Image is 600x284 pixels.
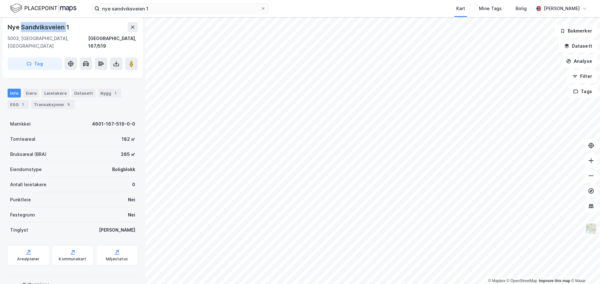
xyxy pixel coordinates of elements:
div: 385 ㎡ [121,151,135,158]
button: Filter [567,70,597,83]
div: Bolig [516,5,527,12]
button: Tag [8,57,62,70]
div: Eiendomstype [10,166,42,173]
button: Datasett [559,40,597,52]
a: Improve this map [539,279,570,283]
div: Datasett [72,89,95,98]
div: Info [8,89,21,98]
input: Søk på adresse, matrikkel, gårdeiere, leietakere eller personer [100,4,261,13]
div: 5003, [GEOGRAPHIC_DATA], [GEOGRAPHIC_DATA] [8,35,88,50]
div: Mine Tags [479,5,502,12]
div: [PERSON_NAME] [544,5,580,12]
img: logo.f888ab2527a4732fd821a326f86c7f29.svg [10,3,76,14]
div: Punktleie [10,196,31,204]
div: 0 [132,181,135,188]
div: Boligblokk [112,166,135,173]
div: 182 ㎡ [122,135,135,143]
a: OpenStreetMap [507,279,537,283]
div: 1 [112,90,119,96]
button: Bokmerker [555,25,597,37]
div: Arealplaner [17,257,39,262]
a: Mapbox [488,279,506,283]
div: ESG [8,100,29,109]
div: Tomteareal [10,135,35,143]
div: Leietakere [42,89,69,98]
iframe: Chat Widget [568,254,600,284]
div: [PERSON_NAME] [99,226,135,234]
div: Transaksjoner [31,100,75,109]
img: Z [585,223,597,235]
div: 1 [20,101,26,108]
div: Eiere [23,89,39,98]
button: Tags [568,85,597,98]
button: Analyse [561,55,597,68]
div: Antall leietakere [10,181,46,188]
div: Nei [128,196,135,204]
div: Kontrollprogram for chat [568,254,600,284]
div: Kart [456,5,465,12]
div: Tinglyst [10,226,28,234]
div: Bygg [98,89,121,98]
div: Nye Sandviksveien 1 [8,22,70,32]
div: Festegrunn [10,211,35,219]
div: [GEOGRAPHIC_DATA], 167/519 [88,35,138,50]
div: Bruksareal (BRA) [10,151,46,158]
div: Matrikkel [10,120,31,128]
div: Miljøstatus [106,257,128,262]
div: Nei [128,211,135,219]
div: Kommunekart [59,257,86,262]
div: 4601-167-519-0-0 [92,120,135,128]
div: 5 [66,101,72,108]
